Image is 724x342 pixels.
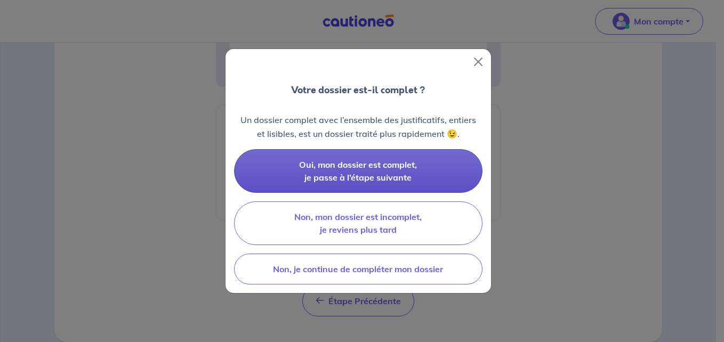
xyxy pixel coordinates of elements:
span: Non, mon dossier est incomplet, je reviens plus tard [294,211,422,235]
button: Non, mon dossier est incomplet, je reviens plus tard [234,201,482,245]
span: Non, je continue de compléter mon dossier [273,264,443,274]
button: Non, je continue de compléter mon dossier [234,254,482,284]
span: Oui, mon dossier est complet, je passe à l’étape suivante [299,159,417,183]
button: Oui, mon dossier est complet, je passe à l’étape suivante [234,149,482,193]
p: Un dossier complet avec l’ensemble des justificatifs, entiers et lisibles, est un dossier traité ... [234,113,482,141]
button: Close [470,53,487,70]
p: Votre dossier est-il complet ? [291,83,425,97]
